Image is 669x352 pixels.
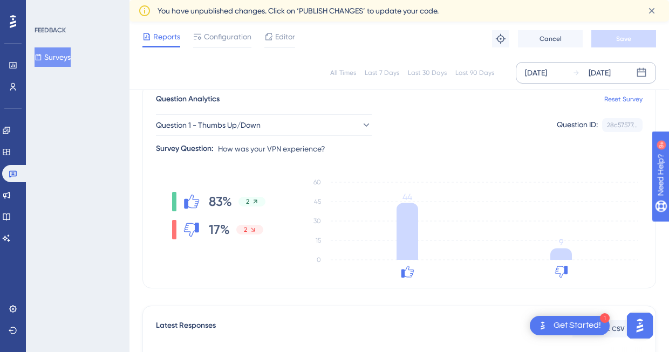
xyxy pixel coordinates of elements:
span: Save [616,34,631,43]
div: 28c57577... [607,121,638,129]
span: Reports [153,30,180,43]
span: Configuration [204,30,251,43]
tspan: 15 [316,237,321,244]
div: Survey Question: [156,142,214,155]
div: Last 30 Days [408,68,447,77]
a: Reset Survey [604,95,643,103]
div: 1 [600,313,610,323]
div: Last 90 Days [455,68,494,77]
span: Need Help? [25,3,67,16]
div: 9+ [73,5,80,14]
div: Open Get Started! checklist, remaining modules: 1 [530,316,610,335]
span: You have unpublished changes. Click on ‘PUBLISH CHANGES’ to update your code. [158,4,439,17]
div: Get Started! [554,320,601,332]
span: Latest Responses [156,319,216,339]
div: [DATE] [589,66,611,79]
button: Surveys [35,47,71,67]
span: Editor [275,30,295,43]
tspan: 44 [402,192,412,202]
div: Last 7 Days [365,68,399,77]
span: 2 [246,197,249,206]
div: [DATE] [525,66,547,79]
span: 17% [209,221,230,238]
iframe: UserGuiding AI Assistant Launcher [624,309,656,342]
div: All Times [330,68,356,77]
span: Cancel [540,34,562,43]
span: 83% [209,193,232,210]
button: Question 1 - Thumbs Up/Down [156,114,372,136]
button: Cancel [518,30,583,47]
tspan: 45 [314,198,321,205]
span: Question 1 - Thumbs Up/Down [156,119,261,132]
span: Question Analytics [156,93,220,106]
span: 2 [244,225,247,234]
tspan: 30 [313,217,321,225]
tspan: 0 [317,256,321,264]
tspan: 60 [313,178,321,186]
tspan: 9 [559,237,563,247]
div: Question ID: [557,118,598,132]
button: Save [591,30,656,47]
img: launcher-image-alternative-text [536,319,549,332]
div: FEEDBACK [35,26,66,34]
span: How was your VPN experience? [218,142,325,155]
